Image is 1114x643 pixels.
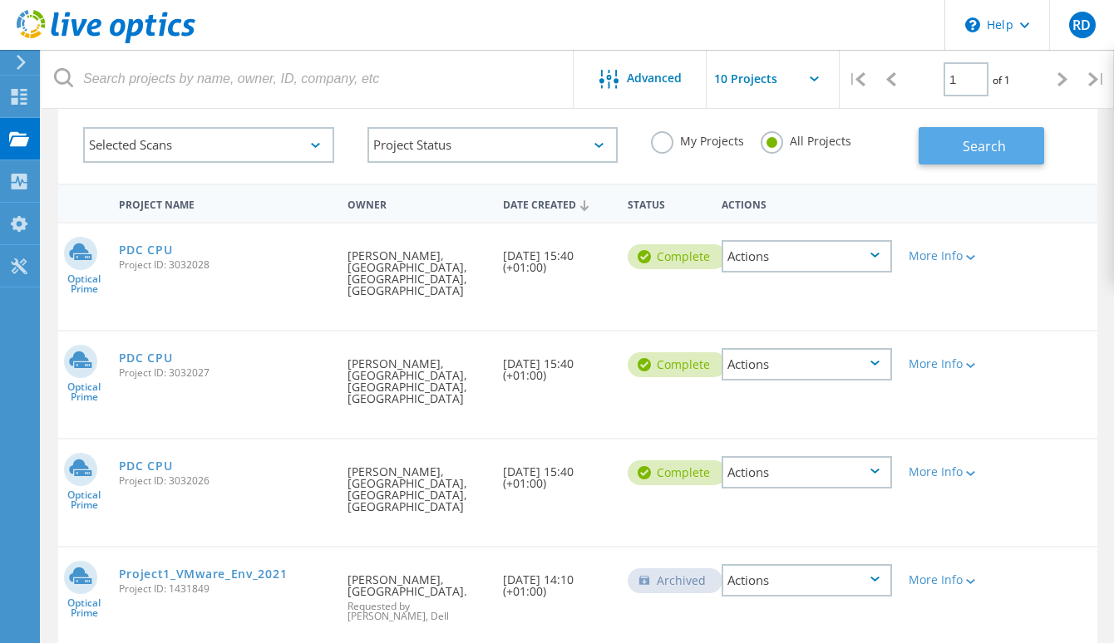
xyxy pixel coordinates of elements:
[1072,18,1091,32] span: RD
[761,131,851,147] label: All Projects
[495,547,619,614] div: [DATE] 14:10 (+01:00)
[348,601,487,621] span: Requested by [PERSON_NAME], Dell
[722,456,892,488] div: Actions
[58,274,111,294] span: Optical Prime
[909,574,975,586] div: More Info
[58,382,111,402] span: Optical Prime
[495,188,619,219] div: Date Created
[119,260,331,270] span: Project ID: 3032028
[119,568,288,580] a: Project1_VMware_Env_2021
[83,127,334,163] div: Selected Scans
[119,460,173,472] a: PDC CPU
[339,547,495,638] div: [PERSON_NAME], [GEOGRAPHIC_DATA].
[963,137,1006,155] span: Search
[339,188,495,218] div: Owner
[722,348,892,380] div: Actions
[119,244,173,256] a: PDC CPU
[628,352,727,377] div: Complete
[339,331,495,421] div: [PERSON_NAME], [GEOGRAPHIC_DATA], [GEOGRAPHIC_DATA], [GEOGRAPHIC_DATA]
[909,466,975,478] div: More Info
[495,331,619,398] div: [DATE] 15:40 (+01:00)
[627,72,682,84] span: Advanced
[722,240,892,272] div: Actions
[367,127,619,163] div: Project Status
[119,352,173,364] a: PDC CPU
[495,439,619,506] div: [DATE] 15:40 (+01:00)
[119,368,331,378] span: Project ID: 3032027
[339,439,495,529] div: [PERSON_NAME], [GEOGRAPHIC_DATA], [GEOGRAPHIC_DATA], [GEOGRAPHIC_DATA]
[713,188,900,218] div: Actions
[628,460,727,485] div: Complete
[965,17,980,32] svg: \n
[909,250,975,262] div: More Info
[619,188,713,218] div: Status
[495,223,619,290] div: [DATE] 15:40 (+01:00)
[628,568,722,593] div: Archived
[119,584,331,594] span: Project ID: 1431849
[58,490,111,510] span: Optical Prime
[119,476,331,486] span: Project ID: 3032026
[58,598,111,618] span: Optical Prime
[628,244,727,269] div: Complete
[339,223,495,313] div: [PERSON_NAME], [GEOGRAPHIC_DATA], [GEOGRAPHIC_DATA], [GEOGRAPHIC_DATA]
[17,35,195,47] a: Live Optics Dashboard
[840,50,874,109] div: |
[919,127,1044,164] button: Search
[909,358,975,370] div: More Info
[993,73,1010,87] span: of 1
[42,50,574,108] input: Search projects by name, owner, ID, company, etc
[722,564,892,596] div: Actions
[111,188,339,218] div: Project Name
[1080,50,1114,109] div: |
[651,131,744,147] label: My Projects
